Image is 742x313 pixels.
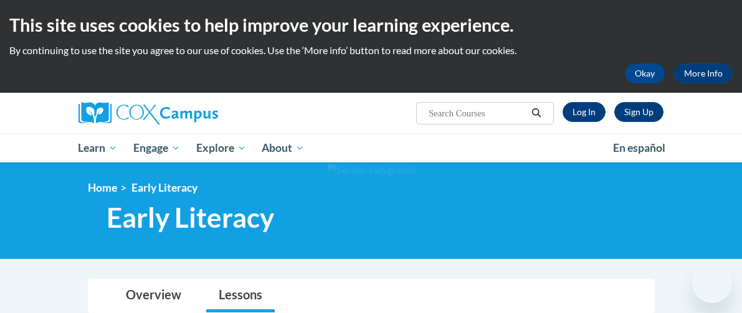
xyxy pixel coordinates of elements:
button: Okay [625,63,665,83]
a: Overview [113,279,194,312]
a: Lessons [206,279,275,312]
a: Learn [70,134,126,162]
a: Log In [563,102,606,122]
span: Engage [133,141,180,156]
iframe: Button to launch messaging window [692,263,732,303]
div: Main menu [69,134,673,162]
span: About [262,141,304,156]
span: Early Literacy [107,201,274,234]
a: More Info [674,63,733,83]
input: Search Courses [427,106,527,121]
img: Cox Campus [78,102,218,124]
button: Search [527,106,546,121]
a: Home [88,181,117,194]
h2: This site uses cookies to help improve your learning experience. [9,12,733,37]
span: Explore [196,141,246,156]
a: Cox Campus [78,102,261,124]
a: About [254,134,312,162]
a: Engage [125,134,188,162]
span: En español [613,141,665,154]
img: Section background [327,164,416,177]
span: Early Literacy [131,181,197,194]
a: Explore [188,134,254,162]
a: En español [605,135,673,161]
a: Register [614,102,664,122]
span: Learn [78,141,117,156]
p: By continuing to use the site you agree to our use of cookies. Use the ‘More info’ button to read... [9,44,733,57]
